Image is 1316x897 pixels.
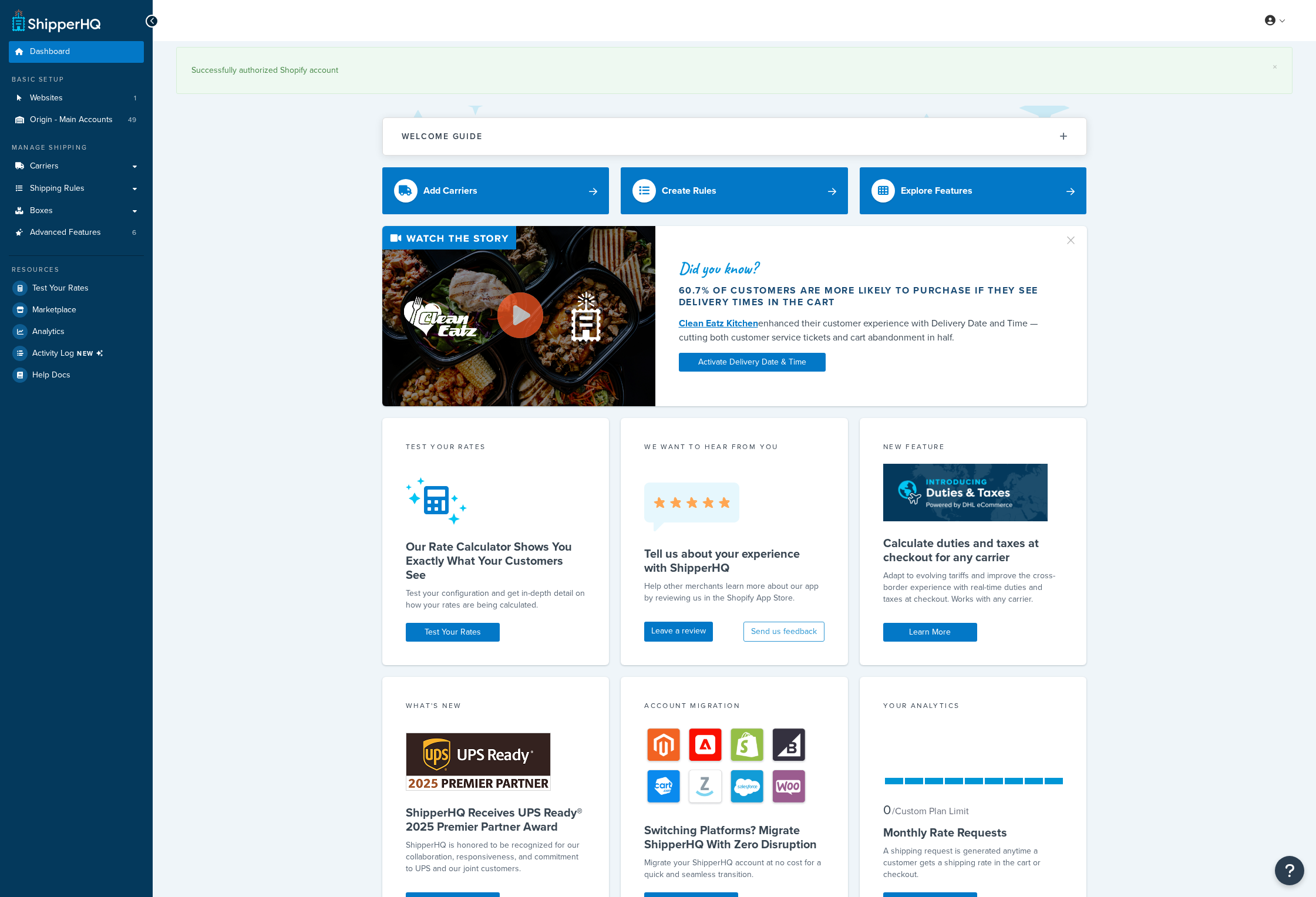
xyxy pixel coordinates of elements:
span: Dashboard [30,47,70,57]
img: Video thumbnail [382,226,655,406]
a: Activity LogNEW [9,343,144,364]
a: Create Rules [621,167,848,214]
div: New Feature [883,441,1063,455]
div: Test your configuration and get in-depth detail on how your rates are being calculated. [406,588,586,611]
h5: ShipperHQ Receives UPS Ready® 2025 Premier Partner Award [406,805,586,834]
span: 0 [883,800,891,820]
span: 49 [128,115,136,125]
span: Analytics [32,327,65,337]
p: we want to hear from you [644,441,824,452]
a: Boxes [9,200,144,222]
div: Migrate your ShipperHQ account at no cost for a quick and seamless transition. [644,857,824,881]
p: Help other merchants learn more about our app by reviewing us in the Shopify App Store. [644,581,824,604]
div: Create Rules [662,183,716,199]
li: Origin - Main Accounts [9,109,144,131]
button: Open Resource Center [1275,856,1304,885]
a: Test Your Rates [406,623,500,642]
p: Adapt to evolving tariffs and improve the cross-border experience with real-time duties and taxes... [883,570,1063,605]
div: 60.7% of customers are more likely to purchase if they see delivery times in the cart [679,285,1050,308]
span: Help Docs [32,370,70,380]
span: Advanced Features [30,228,101,238]
div: Resources [9,265,144,275]
p: ShipperHQ is honored to be recognized for our collaboration, responsiveness, and commitment to UP... [406,839,586,875]
h5: Monthly Rate Requests [883,825,1063,839]
span: Origin - Main Accounts [30,115,113,125]
span: Test Your Rates [32,284,89,294]
span: Websites [30,93,63,103]
span: Boxes [30,206,53,216]
span: 6 [132,228,136,238]
li: [object Object] [9,343,144,364]
a: Explore Features [860,167,1087,214]
div: What's New [406,700,586,714]
a: Marketplace [9,299,144,321]
h5: Tell us about your experience with ShipperHQ [644,547,824,575]
li: Advanced Features [9,222,144,244]
h2: Welcome Guide [402,132,483,141]
div: Test your rates [406,441,586,455]
a: Dashboard [9,41,144,63]
div: Manage Shipping [9,143,144,153]
small: / Custom Plan Limit [892,804,969,818]
span: NEW [77,349,108,358]
div: Did you know? [679,260,1050,276]
span: Shipping Rules [30,184,85,194]
a: Shipping Rules [9,178,144,200]
div: A shipping request is generated anytime a customer gets a shipping rate in the cart or checkout. [883,845,1063,881]
a: Carriers [9,156,144,177]
div: Basic Setup [9,75,144,85]
button: Send us feedback [743,622,824,642]
div: Account Migration [644,700,824,714]
span: Activity Log [32,346,108,361]
a: Activate Delivery Date & Time [679,353,826,372]
a: Add Carriers [382,167,610,214]
a: Learn More [883,623,977,642]
a: Clean Eatz Kitchen [679,316,758,330]
span: Marketplace [32,305,76,315]
a: × [1273,62,1277,72]
div: Your Analytics [883,700,1063,714]
div: Successfully authorized Shopify account [191,62,1277,79]
a: Help Docs [9,365,144,386]
h5: Calculate duties and taxes at checkout for any carrier [883,536,1063,564]
button: Welcome Guide [383,118,1086,155]
h5: Our Rate Calculator Shows You Exactly What Your Customers See [406,539,586,582]
a: Test Your Rates [9,278,144,299]
a: Origin - Main Accounts49 [9,109,144,131]
span: 1 [134,93,136,103]
a: Analytics [9,321,144,342]
span: Carriers [30,161,59,171]
div: Explore Features [901,183,972,199]
div: Add Carriers [423,183,477,199]
a: Advanced Features6 [9,222,144,244]
div: enhanced their customer experience with Delivery Date and Time — cutting both customer service ti... [679,316,1050,345]
li: Websites [9,87,144,109]
a: Leave a review [644,622,713,642]
h5: Switching Platforms? Migrate ShipperHQ With Zero Disruption [644,823,824,851]
a: Websites1 [9,87,144,109]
